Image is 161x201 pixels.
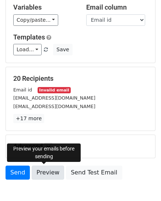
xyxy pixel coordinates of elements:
[13,114,44,123] a: +17 more
[13,3,75,11] h5: Variables
[7,143,81,162] div: Preview your emails before sending
[86,3,148,11] h5: Email column
[13,104,95,109] small: [EMAIL_ADDRESS][DOMAIN_NAME]
[13,74,148,83] h5: 20 Recipients
[13,44,42,55] a: Load...
[13,33,45,41] a: Templates
[13,95,95,101] small: [EMAIL_ADDRESS][DOMAIN_NAME]
[13,87,32,93] small: Email id
[66,166,122,180] a: Send Test Email
[6,166,30,180] a: Send
[13,14,58,26] a: Copy/paste...
[124,166,161,201] iframe: Chat Widget
[38,87,71,93] small: Invalid email
[53,44,72,55] button: Save
[32,166,64,180] a: Preview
